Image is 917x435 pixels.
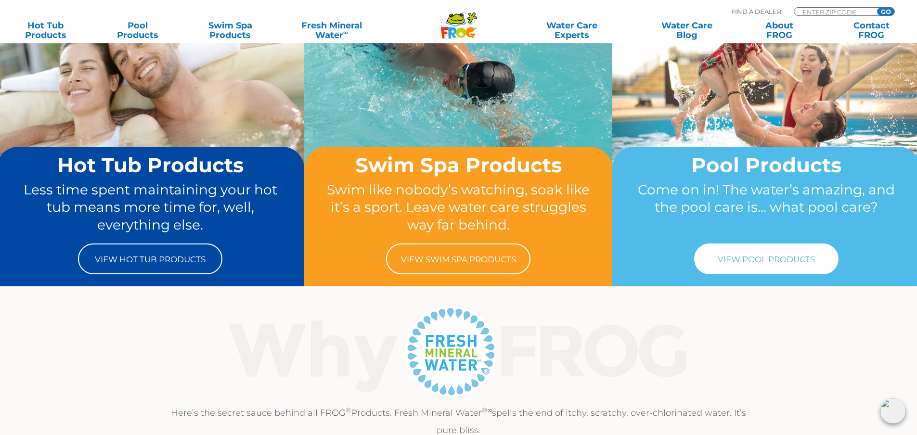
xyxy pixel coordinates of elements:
[651,21,723,40] a: Water CareBlog
[743,21,815,40] a: AboutFROG
[346,406,351,414] sup: ®
[210,303,707,399] img: Why Frog
[482,406,492,414] sup: ®∞
[15,181,286,234] p: Less time spent maintaining your hot tub means more time for, well, everything else.
[78,243,222,274] a: View Hot Tub Products
[10,21,81,40] a: Hot TubProducts
[731,7,781,16] p: Find A Dealer
[286,21,376,40] a: Fresh MineralWater∞
[514,21,630,40] a: Water CareExperts
[343,28,348,36] sup: ∞
[631,181,902,234] p: Come on in! The water’s amazing, and the pool care is… what pool care?
[877,8,894,15] input: GO
[15,154,286,176] h2: Hot Tub Products
[323,154,594,176] h2: Swim Spa Products
[836,21,907,40] a: ContactFROG
[102,21,174,40] a: PoolProducts
[880,398,905,423] img: openIcon
[386,243,530,274] a: View Swim Spa Products
[323,181,594,234] p: Swim like nobody’s watching, soak like it’s a sport. Leave water care struggles way far behind.
[194,21,266,40] a: Swim SpaProducts
[694,243,839,274] a: View Pool Products
[801,8,866,16] input: Zip Code Form
[631,154,902,176] h2: Pool Products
